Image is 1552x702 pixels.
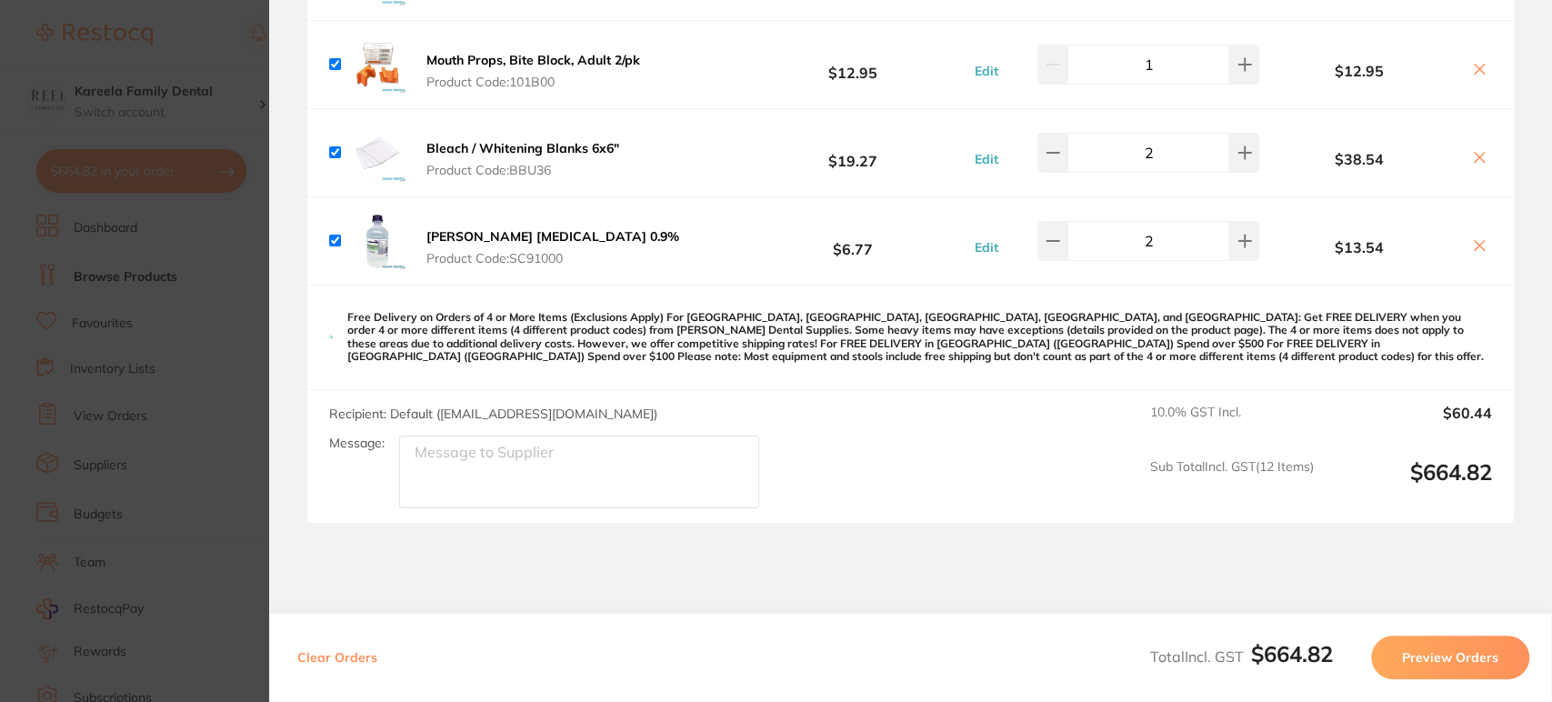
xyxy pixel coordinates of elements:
span: Total Incl. GST [1150,647,1333,666]
img: MW8xM2piaQ [348,212,406,270]
output: $60.44 [1328,405,1492,445]
button: Edit [968,151,1003,167]
span: 10.0 % GST Incl. [1150,405,1314,445]
p: Free Delivery on Orders of 4 or More Items (Exclusions Apply) For [GEOGRAPHIC_DATA], [GEOGRAPHIC_... [347,311,1492,364]
b: [PERSON_NAME] [MEDICAL_DATA] 0.9% [426,228,679,245]
button: Mouth Props, Bite Block, Adult 2/pk Product Code:101B00 [421,52,646,90]
button: Edit [968,63,1003,79]
span: Product Code: BBU36 [426,163,619,177]
button: Edit [968,239,1003,256]
img: enllYzNidw [348,124,406,182]
span: Product Code: 101B00 [426,75,640,89]
b: $12.95 [1259,63,1459,79]
b: $664.82 [1251,640,1333,667]
b: Mouth Props, Bite Block, Adult 2/pk [426,52,640,68]
b: $12.95 [736,48,969,82]
span: Recipient: Default ( [EMAIL_ADDRESS][DOMAIN_NAME] ) [329,406,657,422]
button: Preview Orders [1371,636,1529,679]
b: $6.77 [736,225,969,258]
b: $19.27 [736,136,969,170]
label: Message: [329,436,385,451]
b: $38.54 [1259,151,1459,167]
button: Bleach / Whitening Blanks 6x6" Product Code:BBU36 [421,140,625,178]
span: Sub Total Incl. GST ( 12 Items) [1150,459,1314,509]
b: $13.54 [1259,239,1459,256]
button: Clear Orders [292,636,383,679]
b: Bleach / Whitening Blanks 6x6" [426,140,619,156]
img: aDB3OXk4Mw [348,35,406,94]
output: $664.82 [1328,459,1492,509]
span: Product Code: SC91000 [426,251,679,266]
button: [PERSON_NAME] [MEDICAL_DATA] 0.9% Product Code:SC91000 [421,228,685,266]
